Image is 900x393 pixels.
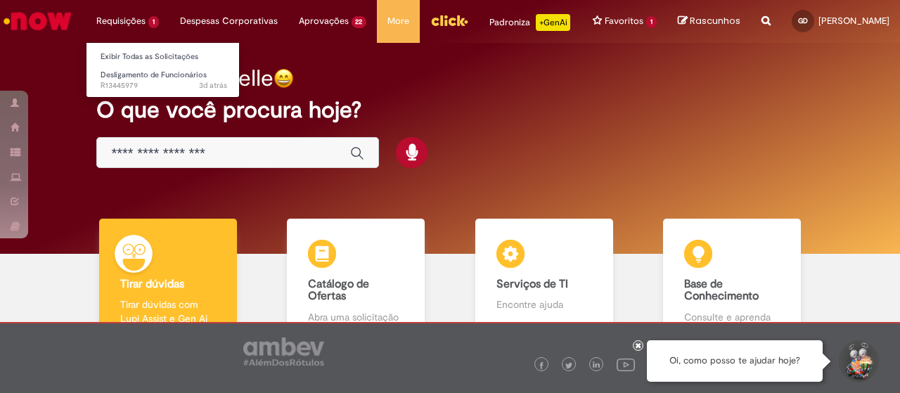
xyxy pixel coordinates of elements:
a: Tirar dúvidas Tirar dúvidas com Lupi Assist e Gen Ai [74,219,262,340]
b: Serviços de TI [496,277,568,291]
span: Despesas Corporativas [180,14,278,28]
img: ServiceNow [1,7,74,35]
a: Aberto R13445979 : Desligamento de Funcionários [86,67,241,94]
img: logo_footer_facebook.png [538,362,545,369]
b: Base de Conhecimento [684,277,759,304]
b: Tirar dúvidas [120,277,184,291]
button: Iniciar Conversa de Suporte [837,340,879,382]
span: Favoritos [605,14,643,28]
a: Catálogo de Ofertas Abra uma solicitação [262,219,451,340]
img: click_logo_yellow_360x200.png [430,10,468,31]
span: Requisições [96,14,146,28]
span: Desligamento de Funcionários [101,70,207,80]
span: 3d atrás [199,80,227,91]
span: [PERSON_NAME] [818,15,889,27]
span: 1 [646,16,657,28]
img: logo_footer_youtube.png [617,355,635,373]
span: More [387,14,409,28]
span: Rascunhos [690,14,740,27]
p: +GenAi [536,14,570,31]
img: logo_footer_ambev_rotulo_gray.png [243,337,324,366]
img: happy-face.png [274,68,294,89]
span: R13445979 [101,80,227,91]
ul: Requisições [86,42,240,98]
span: GD [798,16,808,25]
span: 22 [352,16,367,28]
b: Catálogo de Ofertas [308,277,369,304]
p: Tirar dúvidas com Lupi Assist e Gen Ai [120,297,216,326]
time: 25/08/2025 17:55:52 [199,80,227,91]
div: Oi, como posso te ajudar hoje? [647,340,823,382]
a: Serviços de TI Encontre ajuda [450,219,638,340]
a: Exibir Todas as Solicitações [86,49,241,65]
span: Aprovações [299,14,349,28]
p: Encontre ajuda [496,297,592,311]
img: logo_footer_twitter.png [565,362,572,369]
p: Consulte e aprenda [684,310,780,324]
a: Rascunhos [678,15,740,28]
div: Padroniza [489,14,570,31]
img: logo_footer_linkedin.png [593,361,600,370]
a: Base de Conhecimento Consulte e aprenda [638,219,827,340]
p: Abra uma solicitação [308,310,404,324]
span: 1 [148,16,159,28]
h2: O que você procura hoje? [96,98,803,122]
